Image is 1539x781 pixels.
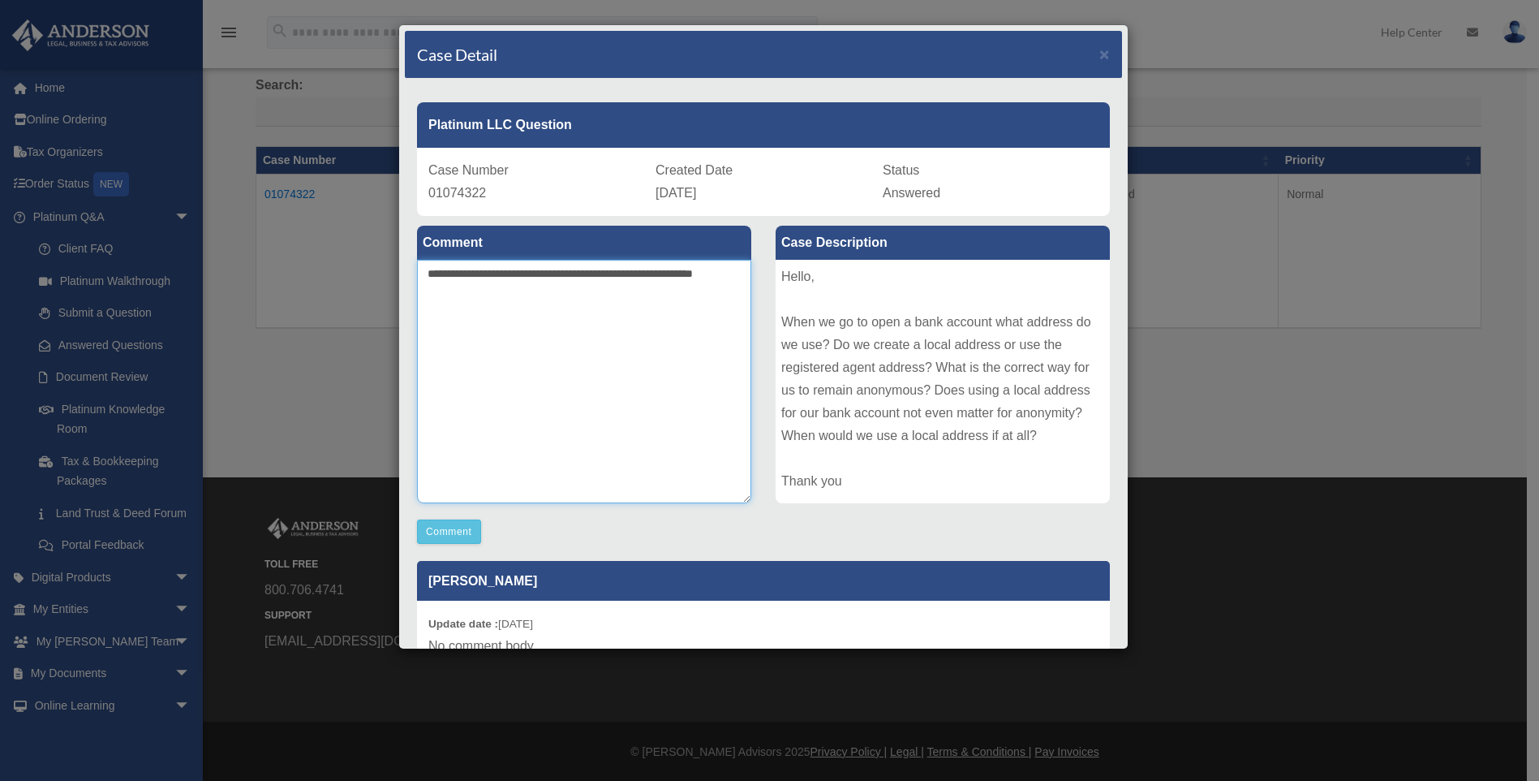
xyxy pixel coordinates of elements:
div: Platinum LLC Question [417,102,1110,148]
h4: Case Detail [417,43,497,66]
p: [PERSON_NAME] [417,561,1110,601]
span: Answered [883,186,940,200]
span: Case Number [428,163,509,177]
button: Comment [417,520,481,544]
small: [DATE] [428,618,533,630]
span: Status [883,163,919,177]
label: Comment [417,226,751,260]
div: Hello, When we go to open a bank account what address do we use? Do we create a local address or ... [776,260,1110,503]
span: 01074322 [428,186,486,200]
b: Update date : [428,618,498,630]
span: [DATE] [656,186,696,200]
span: Created Date [656,163,733,177]
label: Case Description [776,226,1110,260]
span: × [1099,45,1110,63]
p: No comment body [428,635,1098,658]
button: Close [1099,45,1110,63]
